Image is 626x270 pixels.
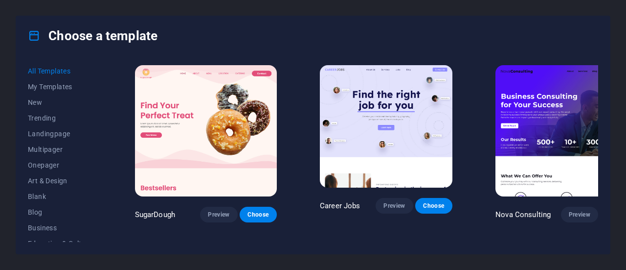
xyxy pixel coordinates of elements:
span: Choose [247,211,269,219]
p: SugarDough [135,210,175,220]
button: My Templates [28,79,92,95]
span: All Templates [28,67,92,75]
button: Onepager [28,157,92,173]
button: Business [28,220,92,236]
span: Blank [28,193,92,200]
button: New [28,95,92,110]
button: Blank [28,189,92,204]
img: SugarDough [135,65,277,196]
button: Preview [376,198,413,214]
button: Trending [28,110,92,126]
span: Art & Design [28,177,92,185]
button: Education & Culture [28,236,92,251]
span: Multipager [28,146,92,153]
button: Landingpage [28,126,92,142]
button: Art & Design [28,173,92,189]
button: All Templates [28,63,92,79]
span: My Templates [28,83,92,91]
span: Blog [28,208,92,216]
button: Choose [415,198,452,214]
img: Career Jobs [320,65,452,188]
span: Education & Culture [28,240,92,247]
span: Business [28,224,92,232]
span: Preview [569,211,590,219]
p: Nova Consulting [495,210,551,220]
p: Career Jobs [320,201,360,211]
span: New [28,98,92,106]
h4: Choose a template [28,28,157,44]
span: Choose [423,202,445,210]
button: Multipager [28,142,92,157]
span: Onepager [28,161,92,169]
span: Trending [28,114,92,122]
button: Preview [200,207,237,222]
span: Preview [383,202,405,210]
button: Preview [561,207,598,222]
button: Choose [240,207,277,222]
span: Landingpage [28,130,92,138]
button: Blog [28,204,92,220]
span: Preview [208,211,229,219]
